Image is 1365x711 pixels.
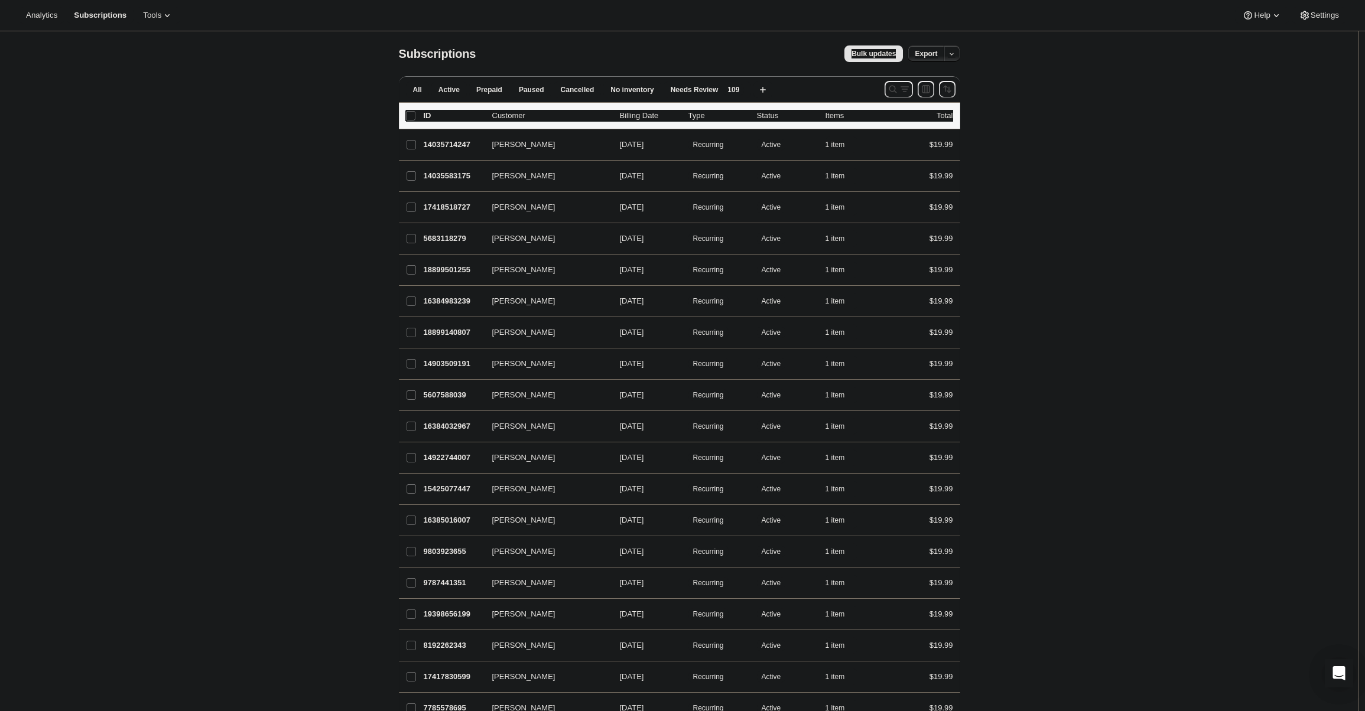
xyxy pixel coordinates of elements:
[424,543,953,560] div: 9803923655[PERSON_NAME][DATE]SuccessRecurringSuccessActive1 item$19.99
[492,577,555,589] span: [PERSON_NAME]
[825,547,845,556] span: 1 item
[693,641,724,650] span: Recurring
[424,168,953,184] div: 14035583175[PERSON_NAME][DATE]SuccessRecurringSuccessActive1 item$19.99
[476,85,502,94] span: Prepaid
[492,110,610,122] p: Customer
[485,605,603,624] button: [PERSON_NAME]
[424,449,953,466] div: 14922744007[PERSON_NAME][DATE]SuccessRecurringSuccessActive1 item$19.99
[762,453,781,462] span: Active
[825,516,845,525] span: 1 item
[424,136,953,153] div: 14035714247[PERSON_NAME][DATE]SuccessRecurringSuccessActive1 item$19.99
[620,203,644,211] span: [DATE]
[424,575,953,591] div: 9787441351[PERSON_NAME][DATE]SuccessRecurringSuccessActive1 item$19.99
[825,168,858,184] button: 1 item
[693,672,724,681] span: Recurring
[424,452,483,464] p: 14922744007
[825,422,845,431] span: 1 item
[424,355,953,372] div: 14903509191[PERSON_NAME][DATE]SuccessRecurringSuccessActive1 item$19.99
[825,136,858,153] button: 1 item
[693,516,724,525] span: Recurring
[492,170,555,182] span: [PERSON_NAME]
[413,85,422,94] span: All
[825,262,858,278] button: 1 item
[929,140,953,149] span: $19.99
[929,422,953,430] span: $19.99
[561,85,594,94] span: Cancelled
[492,671,555,683] span: [PERSON_NAME]
[825,203,845,212] span: 1 item
[825,110,885,122] div: Items
[424,110,483,122] p: ID
[762,296,781,306] span: Active
[485,417,603,436] button: [PERSON_NAME]
[492,640,555,651] span: [PERSON_NAME]
[851,49,896,58] span: Bulk updates
[620,641,644,650] span: [DATE]
[620,516,644,524] span: [DATE]
[693,265,724,275] span: Recurring
[825,609,845,619] span: 1 item
[693,140,724,149] span: Recurring
[825,672,845,681] span: 1 item
[937,110,953,122] p: Total
[424,608,483,620] p: 19398656199
[492,327,555,338] span: [PERSON_NAME]
[424,512,953,529] div: 16385016007[PERSON_NAME][DATE]SuccessRecurringSuccessActive1 item$19.99
[908,45,944,62] button: Export
[844,45,903,62] button: Bulk updates
[929,359,953,368] span: $19.99
[620,484,644,493] span: [DATE]
[825,296,845,306] span: 1 item
[26,11,57,20] span: Analytics
[825,199,858,216] button: 1 item
[424,514,483,526] p: 16385016007
[424,420,483,432] p: 16384032967
[693,203,724,212] span: Recurring
[693,484,724,494] span: Recurring
[492,514,555,526] span: [PERSON_NAME]
[485,448,603,467] button: [PERSON_NAME]
[825,234,845,243] span: 1 item
[610,85,654,94] span: No inventory
[492,264,555,276] span: [PERSON_NAME]
[424,170,483,182] p: 14035583175
[492,139,555,151] span: [PERSON_NAME]
[929,672,953,681] span: $19.99
[825,543,858,560] button: 1 item
[929,484,953,493] span: $19.99
[485,260,603,279] button: [PERSON_NAME]
[762,672,781,681] span: Active
[915,49,937,58] span: Export
[762,516,781,525] span: Active
[753,81,772,98] button: Create new view
[399,47,476,60] span: Subscriptions
[424,293,953,309] div: 16384983239[PERSON_NAME][DATE]SuccessRecurringSuccessActive1 item$19.99
[492,420,555,432] span: [PERSON_NAME]
[424,481,953,497] div: 15425077447[PERSON_NAME][DATE]SuccessRecurringSuccessActive1 item$19.99
[762,203,781,212] span: Active
[485,167,603,185] button: [PERSON_NAME]
[424,637,953,654] div: 8192262343[PERSON_NAME][DATE]SuccessRecurringSuccessActive1 item$19.99
[492,546,555,557] span: [PERSON_NAME]
[825,484,845,494] span: 1 item
[492,452,555,464] span: [PERSON_NAME]
[620,547,644,556] span: [DATE]
[762,171,781,181] span: Active
[620,422,644,430] span: [DATE]
[620,171,644,180] span: [DATE]
[929,390,953,399] span: $19.99
[19,7,64,24] button: Analytics
[492,233,555,244] span: [PERSON_NAME]
[424,606,953,622] div: 19398656199[PERSON_NAME][DATE]SuccessRecurringSuccessActive1 item$19.99
[485,198,603,217] button: [PERSON_NAME]
[492,201,555,213] span: [PERSON_NAME]
[424,483,483,495] p: 15425077447
[424,418,953,435] div: 16384032967[PERSON_NAME][DATE]SuccessRecurringSuccessActive1 item$19.99
[143,11,161,20] span: Tools
[929,328,953,337] span: $19.99
[929,265,953,274] span: $19.99
[485,636,603,655] button: [PERSON_NAME]
[620,265,644,274] span: [DATE]
[67,7,134,24] button: Subscriptions
[1235,7,1289,24] button: Help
